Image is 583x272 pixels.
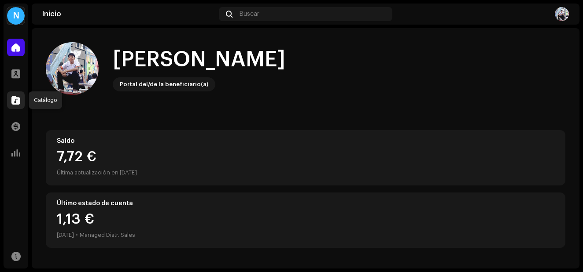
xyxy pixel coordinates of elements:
div: Managed Distr. Sales [80,230,135,240]
div: Última actualización en [DATE] [57,167,554,178]
span: Buscar [240,11,259,18]
div: • [76,230,78,240]
div: Último estado de cuenta [57,200,554,207]
re-o-card-value: Último estado de cuenta [46,192,565,248]
img: 038a11ce-d8c3-4a17-bf17-bdc3c8443a8a [46,42,99,95]
img: 038a11ce-d8c3-4a17-bf17-bdc3c8443a8a [555,7,569,21]
div: Inicio [42,11,215,18]
div: Portal del/de la beneficiario(a) [120,79,208,90]
div: Saldo [57,138,554,145]
re-o-card-value: Saldo [46,130,565,185]
div: N [7,7,25,25]
div: [PERSON_NAME] [113,46,285,74]
div: [DATE] [57,230,74,240]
